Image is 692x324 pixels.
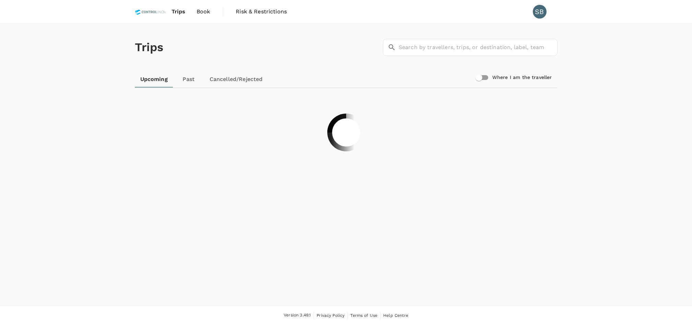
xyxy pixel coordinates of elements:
h6: Where I am the traveller [492,74,552,81]
a: Terms of Use [350,312,377,319]
img: Control Union Malaysia Sdn. Bhd. [135,4,166,19]
span: Version 3.49.1 [284,312,311,319]
a: Cancelled/Rejected [204,71,268,88]
span: Book [197,8,210,16]
a: Privacy Policy [317,312,344,319]
input: Search by travellers, trips, or destination, label, team [399,39,558,56]
span: Privacy Policy [317,313,344,318]
a: Upcoming [135,71,173,88]
a: Past [173,71,204,88]
span: Help Centre [383,313,408,318]
span: Terms of Use [350,313,377,318]
a: Help Centre [383,312,408,319]
span: Trips [172,8,186,16]
span: Risk & Restrictions [236,8,287,16]
h1: Trips [135,24,164,71]
div: SB [533,5,547,19]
